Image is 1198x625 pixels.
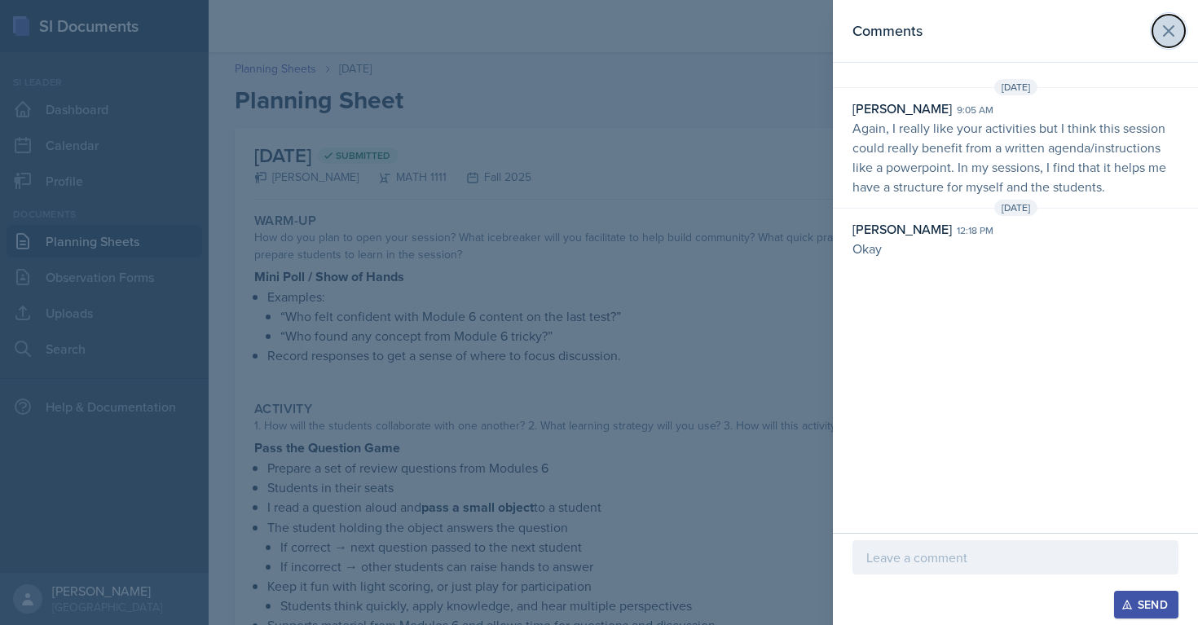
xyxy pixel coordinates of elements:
div: 9:05 am [957,103,993,117]
p: Again, I really like your activities but I think this session could really benefit from a written... [852,118,1178,196]
span: [DATE] [994,200,1037,216]
div: Send [1125,598,1168,611]
button: Send [1114,591,1178,618]
div: [PERSON_NAME] [852,99,952,118]
span: [DATE] [994,79,1037,95]
p: Okay [852,239,1178,258]
h2: Comments [852,20,923,42]
div: [PERSON_NAME] [852,219,952,239]
div: 12:18 pm [957,223,993,238]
